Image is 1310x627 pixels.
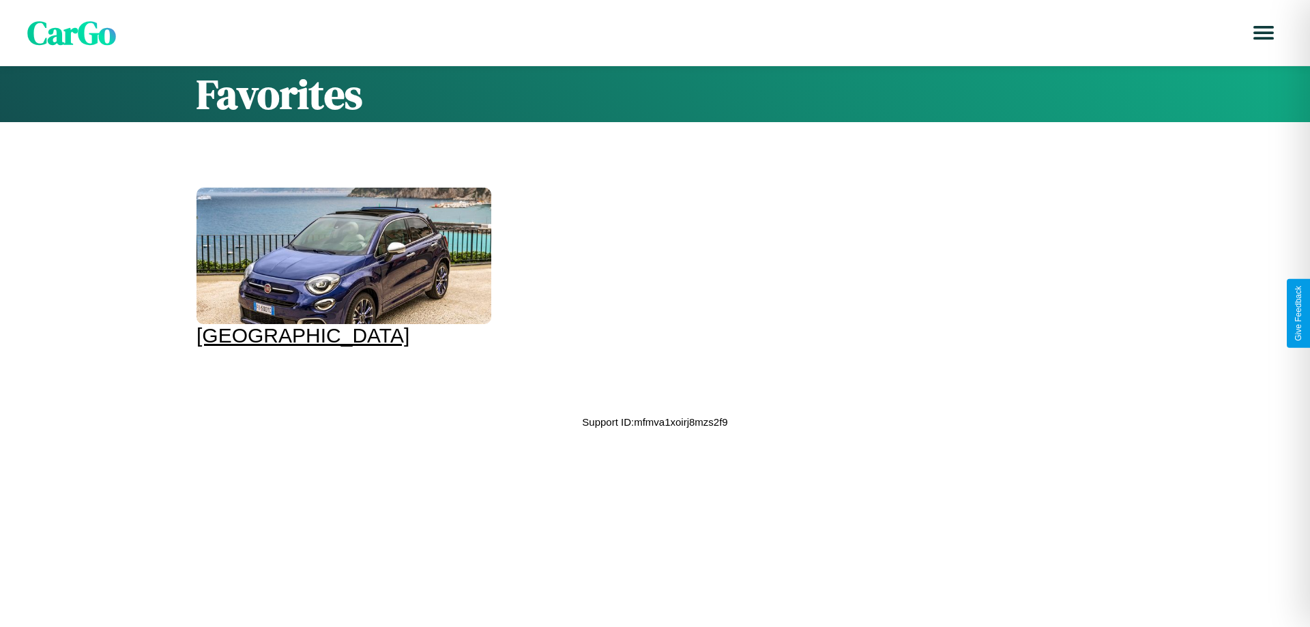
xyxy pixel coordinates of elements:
[196,324,491,347] div: [GEOGRAPHIC_DATA]
[196,66,1113,122] h1: Favorites
[582,413,727,431] p: Support ID: mfmva1xoirj8mzs2f9
[27,10,116,55] span: CarGo
[1294,286,1303,341] div: Give Feedback
[1244,14,1283,52] button: Open menu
